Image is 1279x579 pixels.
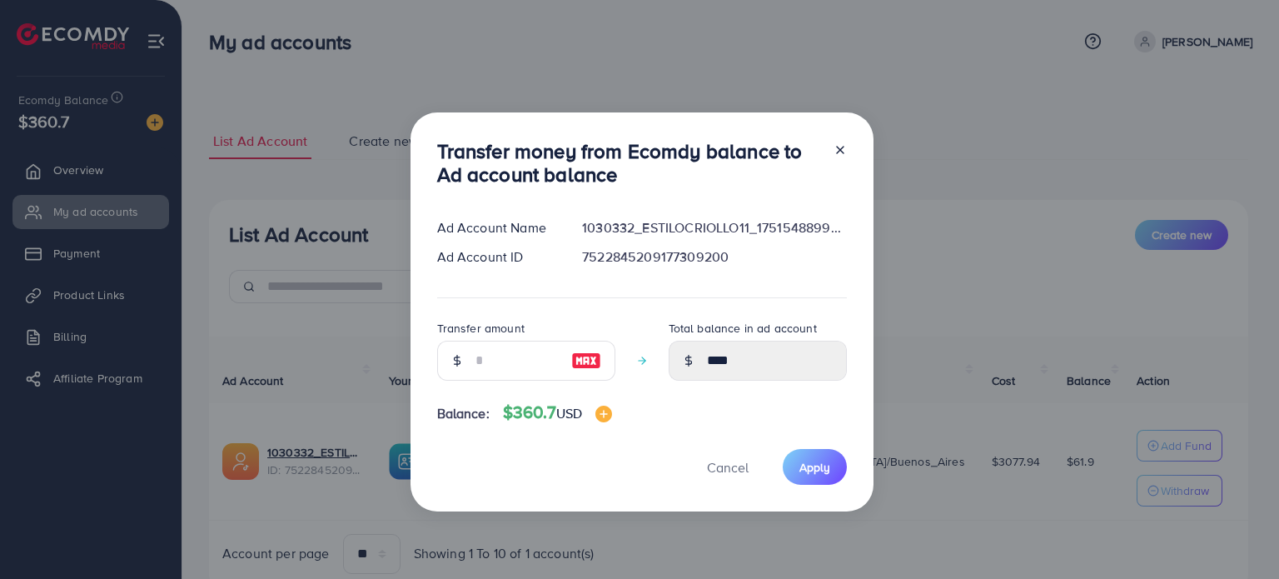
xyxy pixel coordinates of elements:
[595,406,612,422] img: image
[686,449,769,485] button: Cancel
[437,320,525,337] label: Transfer amount
[569,247,859,267] div: 7522845209177309200
[437,404,490,423] span: Balance:
[669,320,817,337] label: Total balance in ad account
[799,459,830,476] span: Apply
[437,139,820,187] h3: Transfer money from Ecomdy balance to Ad account balance
[569,218,859,237] div: 1030332_ESTILOCRIOLLO11_1751548899317
[503,402,612,423] h4: $360.7
[556,404,582,422] span: USD
[571,351,601,371] img: image
[424,247,570,267] div: Ad Account ID
[424,218,570,237] div: Ad Account Name
[707,458,749,477] span: Cancel
[783,449,847,485] button: Apply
